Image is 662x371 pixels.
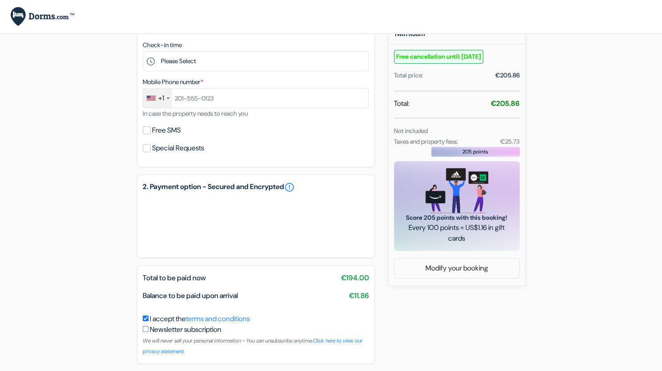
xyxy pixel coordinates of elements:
[143,182,369,193] h5: 2. Payment option - Secured and Encrypted
[143,88,369,108] input: 201-555-0123
[143,77,203,87] label: Mobile Phone number
[150,324,221,335] label: Newsletter subscription
[143,273,206,282] span: Total to be paid now
[491,99,520,108] strong: €205.86
[425,168,488,213] img: gift_card_hero_new.png
[500,137,519,145] small: €25.73
[143,89,172,108] div: United States: +1
[394,127,428,135] small: Not included
[141,194,371,252] iframe: Secure payment input frame
[405,222,509,244] span: Every 100 points = US$1.16 in gift cards
[143,291,238,300] span: Balance to be paid upon arrival
[462,148,488,156] span: 205 points
[405,213,509,222] span: Score 205 points with this booking!
[394,260,519,277] a: Modify your booking
[143,337,362,355] a: Click here to view our privacy statement.
[349,290,369,301] span: €11.86
[143,109,248,117] small: In case the property needs to reach you
[341,273,369,283] span: €194.00
[158,93,164,104] div: +1
[186,314,250,323] a: terms and conditions
[152,142,204,154] label: Special Requests
[394,71,423,80] div: Total price:
[150,314,250,324] label: I accept the
[394,98,409,109] span: Total:
[495,71,520,80] div: €205.86
[143,40,182,50] label: Check-in time
[152,124,181,137] label: Free SMS
[143,337,362,355] small: We will never sell your personal information - You can unsubscribe anytime.
[394,137,458,145] small: Taxes and property fees:
[394,50,483,64] small: Free cancellation until: [DATE]
[394,30,425,38] b: Twin Room
[284,182,295,193] a: error_outline
[11,7,74,26] img: Dorms.com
